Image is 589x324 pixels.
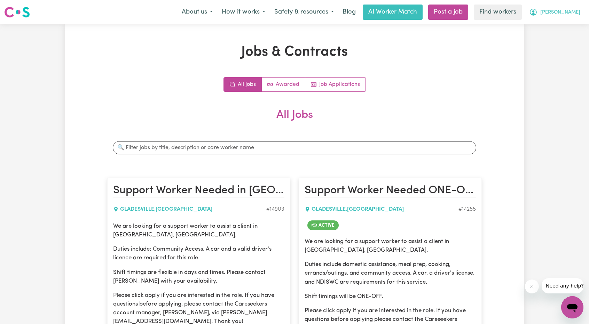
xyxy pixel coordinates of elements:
[224,78,262,91] a: All jobs
[305,292,476,301] p: Shift timings will be ONE-OFF.
[262,78,305,91] a: Active jobs
[177,5,217,19] button: About us
[338,5,360,20] a: Blog
[474,5,522,20] a: Find workers
[270,5,338,19] button: Safety & resources
[540,9,580,16] span: [PERSON_NAME]
[525,5,585,19] button: My Account
[217,5,270,19] button: How it works
[428,5,468,20] a: Post a job
[525,280,539,293] iframe: Close message
[113,141,476,154] input: 🔍 Filter jobs by title, description or care worker name
[113,245,284,262] p: Duties include: Community Access. A car and a valid driver's licence are required for this role.
[305,237,476,254] p: We are looking for a support worker to assist a client in [GEOGRAPHIC_DATA], [GEOGRAPHIC_DATA].
[4,5,42,10] span: Need any help?
[458,205,476,213] div: Job ID #14255
[4,6,30,18] img: Careseekers logo
[542,278,583,293] iframe: Message from company
[305,78,366,91] a: Job applications
[107,108,482,133] h2: All Jobs
[305,260,476,286] p: Duties include domestic assistance, meal prep, cooking, errands/outings, and community access. A ...
[107,44,482,60] h1: Jobs & Contracts
[305,205,458,213] div: GLADESVILLE , [GEOGRAPHIC_DATA]
[363,5,423,20] a: AI Worker Match
[4,4,30,20] a: Careseekers logo
[113,184,284,198] h2: Support Worker Needed in Gladesville, NSW
[113,268,284,285] p: Shift timings are flexible in days and times. Please contact [PERSON_NAME] with your availability.
[561,296,583,318] iframe: Button to launch messaging window
[305,184,476,198] h2: Support Worker Needed ONE-OFF In Gladesville, NSW
[307,220,339,230] span: Job is active
[266,205,284,213] div: Job ID #14903
[113,205,266,213] div: GLADESVILLE , [GEOGRAPHIC_DATA]
[113,222,284,239] p: We are looking for a support worker to assist a client in [GEOGRAPHIC_DATA], [GEOGRAPHIC_DATA].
